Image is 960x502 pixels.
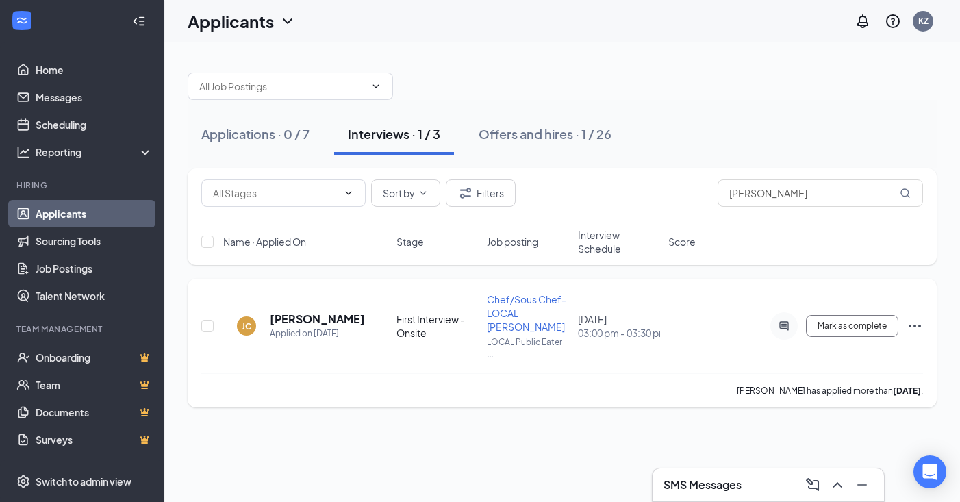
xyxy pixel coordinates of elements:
[242,321,251,332] div: JC
[36,84,153,111] a: Messages
[383,188,415,198] span: Sort by
[918,15,929,27] div: KZ
[829,477,846,493] svg: ChevronUp
[893,386,921,396] b: [DATE]
[737,385,923,397] p: [PERSON_NAME] has applied more than .
[36,111,153,138] a: Scheduling
[718,179,923,207] input: Search in interviews
[479,125,611,142] div: Offers and hires · 1 / 26
[371,179,440,207] button: Sort byChevronDown
[348,125,440,142] div: Interviews · 1 / 3
[802,474,824,496] button: ComposeMessage
[487,235,538,249] span: Job posting
[201,125,310,142] div: Applications · 0 / 7
[16,145,30,159] svg: Analysis
[818,321,887,331] span: Mark as complete
[36,475,131,488] div: Switch to admin view
[418,188,429,199] svg: ChevronDown
[36,344,153,371] a: OnboardingCrown
[668,235,696,249] span: Score
[36,227,153,255] a: Sourcing Tools
[396,235,424,249] span: Stage
[16,323,150,335] div: Team Management
[188,10,274,33] h1: Applicants
[854,477,870,493] svg: Minimize
[279,13,296,29] svg: ChevronDown
[213,186,338,201] input: All Stages
[15,14,29,27] svg: WorkstreamLogo
[578,228,660,255] span: Interview Schedule
[885,13,901,29] svg: QuestionInfo
[664,477,742,492] h3: SMS Messages
[36,200,153,227] a: Applicants
[223,235,306,249] span: Name · Applied On
[855,13,871,29] svg: Notifications
[270,327,365,340] div: Applied on [DATE]
[370,81,381,92] svg: ChevronDown
[907,318,923,334] svg: Ellipses
[36,426,153,453] a: SurveysCrown
[199,79,365,94] input: All Job Postings
[487,336,569,360] p: LOCAL Public Eater ...
[578,326,660,340] span: 03:00 pm - 03:30 pm
[36,282,153,310] a: Talent Network
[36,255,153,282] a: Job Postings
[776,321,792,331] svg: ActiveChat
[900,188,911,199] svg: MagnifyingGlass
[578,312,660,340] div: [DATE]
[457,185,474,201] svg: Filter
[16,179,150,191] div: Hiring
[36,399,153,426] a: DocumentsCrown
[826,474,848,496] button: ChevronUp
[487,293,566,333] span: Chef/Sous Chef- LOCAL [PERSON_NAME]
[805,477,821,493] svg: ComposeMessage
[36,56,153,84] a: Home
[343,188,354,199] svg: ChevronDown
[16,475,30,488] svg: Settings
[36,371,153,399] a: TeamCrown
[36,145,153,159] div: Reporting
[132,14,146,28] svg: Collapse
[396,312,479,340] div: First Interview - Onsite
[446,179,516,207] button: Filter Filters
[806,315,898,337] button: Mark as complete
[270,312,365,327] h5: [PERSON_NAME]
[913,455,946,488] div: Open Intercom Messenger
[851,474,873,496] button: Minimize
